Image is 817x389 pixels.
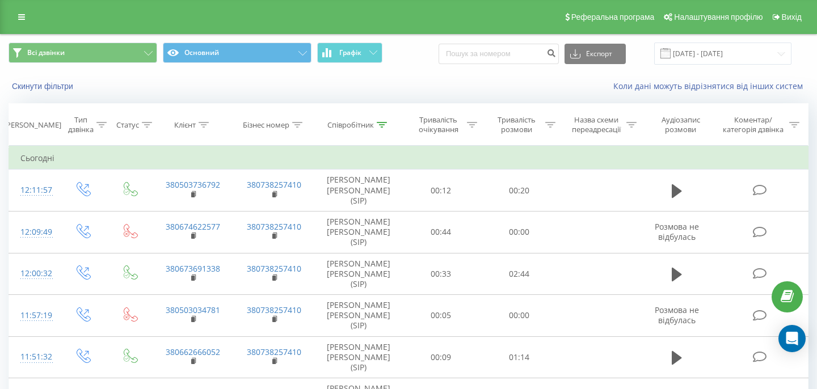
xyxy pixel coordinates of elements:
td: [PERSON_NAME] [PERSON_NAME] (SIP) [315,211,402,253]
button: Всі дзвінки [9,43,157,63]
a: 380503736792 [166,179,220,190]
div: 12:11:57 [20,179,48,201]
td: [PERSON_NAME] [PERSON_NAME] (SIP) [315,336,402,378]
a: 380738257410 [247,179,301,190]
span: Всі дзвінки [27,48,65,57]
div: Статус [116,120,139,130]
a: 380738257410 [247,221,301,232]
td: 00:12 [402,170,481,212]
a: 380673691338 [166,263,220,274]
div: Співробітник [327,120,374,130]
td: 00:00 [480,211,558,253]
td: 00:00 [480,295,558,337]
a: 380738257410 [247,305,301,315]
td: 02:44 [480,253,558,295]
div: Коментар/категорія дзвінка [720,115,786,134]
td: 00:09 [402,336,481,378]
td: 00:33 [402,253,481,295]
div: Тривалість очікування [412,115,465,134]
a: 380503034781 [166,305,220,315]
td: Сьогодні [9,147,808,170]
div: 12:00:32 [20,263,48,285]
a: Коли дані можуть відрізнятися вiд інших систем [613,81,808,91]
td: 00:20 [480,170,558,212]
div: 11:57:19 [20,305,48,327]
span: Розмова не відбулась [655,305,699,325]
span: Розмова не відбулась [655,221,699,242]
div: Тривалість розмови [490,115,542,134]
input: Пошук за номером [439,44,559,64]
button: Експорт [565,44,626,64]
div: Клієнт [174,120,196,130]
div: [PERSON_NAME] [4,120,61,130]
td: 01:14 [480,336,558,378]
button: Основний [163,43,311,63]
div: Бізнес номер [243,120,289,130]
div: 12:09:49 [20,221,48,243]
span: Реферальна програма [571,12,655,22]
button: Графік [317,43,382,63]
div: Тип дзвінка [68,115,94,134]
span: Налаштування профілю [674,12,763,22]
div: Аудіозапис розмови [650,115,711,134]
a: 380674622577 [166,221,220,232]
div: Назва схеми переадресації [568,115,624,134]
a: 380738257410 [247,263,301,274]
a: 380662666052 [166,346,220,357]
div: 11:51:32 [20,346,48,368]
td: [PERSON_NAME] [PERSON_NAME] (SIP) [315,253,402,295]
span: Вихід [782,12,802,22]
span: Графік [339,49,361,57]
div: Open Intercom Messenger [778,325,806,352]
a: 380738257410 [247,346,301,357]
td: [PERSON_NAME] [PERSON_NAME] (SIP) [315,170,402,212]
td: 00:44 [402,211,481,253]
td: [PERSON_NAME] [PERSON_NAME] (SIP) [315,295,402,337]
button: Скинути фільтри [9,81,79,91]
td: 00:05 [402,295,481,337]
